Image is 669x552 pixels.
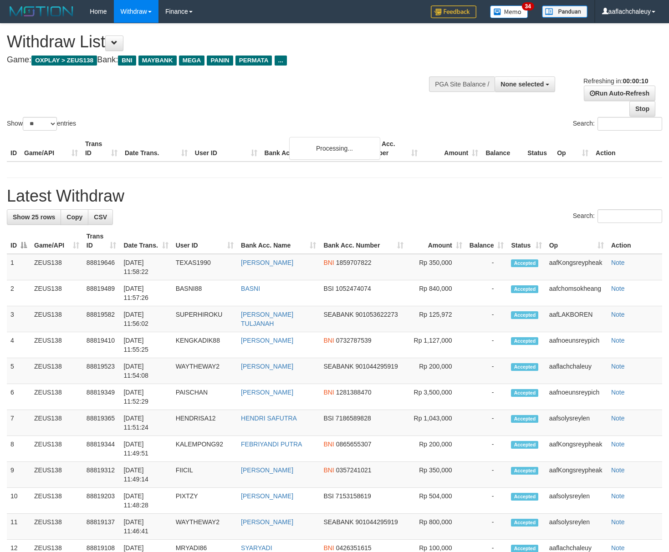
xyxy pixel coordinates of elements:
[120,436,172,462] td: [DATE] 11:49:51
[31,228,83,254] th: Game/API: activate to sort column ascending
[407,306,465,332] td: Rp 125,972
[241,518,293,526] a: [PERSON_NAME]
[7,228,31,254] th: ID: activate to sort column descending
[31,410,83,436] td: ZEUS138
[241,285,260,292] a: BASNI
[511,285,538,293] span: Accepted
[466,436,508,462] td: -
[323,259,334,266] span: BNI
[31,306,83,332] td: ZEUS138
[241,363,293,370] a: [PERSON_NAME]
[120,488,172,514] td: [DATE] 11:48:28
[7,187,662,205] h1: Latest Withdraw
[120,514,172,540] td: [DATE] 11:46:41
[61,209,88,225] a: Copy
[83,306,120,332] td: 88819582
[323,415,334,422] span: BSI
[121,136,191,162] th: Date Trans.
[66,213,82,221] span: Copy
[7,280,31,306] td: 2
[7,136,20,162] th: ID
[7,514,31,540] td: 11
[583,77,648,85] span: Refreshing in:
[629,101,655,116] a: Stop
[172,332,237,358] td: KENGKADIK88
[323,544,334,552] span: BNI
[275,56,287,66] span: ...
[241,466,293,474] a: [PERSON_NAME]
[466,306,508,332] td: -
[323,337,334,344] span: BNI
[235,56,272,66] span: PERMATA
[511,467,538,475] span: Accepted
[336,415,371,422] span: Copy 7186589828 to clipboard
[31,436,83,462] td: ZEUS138
[83,410,120,436] td: 88819365
[336,544,372,552] span: Copy 0426351615 to clipboard
[241,544,272,552] a: SYARYADI
[623,77,648,85] strong: 00:00:10
[336,285,371,292] span: Copy 1052474074 to clipboard
[323,311,353,318] span: SEABANK
[31,488,83,514] td: ZEUS138
[466,462,508,488] td: -
[172,436,237,462] td: KALEMPONG92
[466,254,508,280] td: -
[336,389,372,396] span: Copy 1281388470 to clipboard
[120,280,172,306] td: [DATE] 11:57:26
[500,81,544,88] span: None selected
[355,518,398,526] span: Copy 901044295919 to clipboard
[546,462,608,488] td: aafKongsreypheak
[511,389,538,397] span: Accepted
[407,280,465,306] td: Rp 840,000
[546,358,608,384] td: aaflachchaleuy
[511,363,538,371] span: Accepted
[495,76,555,92] button: None selected
[466,384,508,410] td: -
[237,228,320,254] th: Bank Acc. Name: activate to sort column ascending
[598,209,662,223] input: Search:
[241,492,293,500] a: [PERSON_NAME]
[31,514,83,540] td: ZEUS138
[31,358,83,384] td: ZEUS138
[466,514,508,540] td: -
[546,254,608,280] td: aafKongsreypheak
[172,306,237,332] td: SUPERHIROKU
[241,415,297,422] a: HENDRI SAFUTRA
[490,5,528,18] img: Button%20Memo.svg
[482,136,524,162] th: Balance
[83,436,120,462] td: 88819344
[172,462,237,488] td: FIICIL
[407,358,465,384] td: Rp 200,000
[241,259,293,266] a: [PERSON_NAME]
[611,544,625,552] a: Note
[407,488,465,514] td: Rp 504,000
[421,136,482,162] th: Amount
[261,136,361,162] th: Bank Acc. Name
[524,136,553,162] th: Status
[407,410,465,436] td: Rp 1,043,000
[118,56,136,66] span: BNI
[120,462,172,488] td: [DATE] 11:49:14
[511,259,538,267] span: Accepted
[611,518,625,526] a: Note
[511,415,538,423] span: Accepted
[7,384,31,410] td: 6
[83,280,120,306] td: 88819489
[323,466,334,474] span: BNI
[323,441,334,448] span: BNI
[608,228,662,254] th: Action
[511,493,538,501] span: Accepted
[466,410,508,436] td: -
[120,228,172,254] th: Date Trans.: activate to sort column ascending
[83,358,120,384] td: 88819523
[598,117,662,131] input: Search:
[336,337,372,344] span: Copy 0732787539 to clipboard
[7,254,31,280] td: 1
[120,306,172,332] td: [DATE] 11:56:02
[611,492,625,500] a: Note
[546,410,608,436] td: aafsolysreylen
[511,441,538,449] span: Accepted
[542,5,587,18] img: panduan.png
[83,332,120,358] td: 88819410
